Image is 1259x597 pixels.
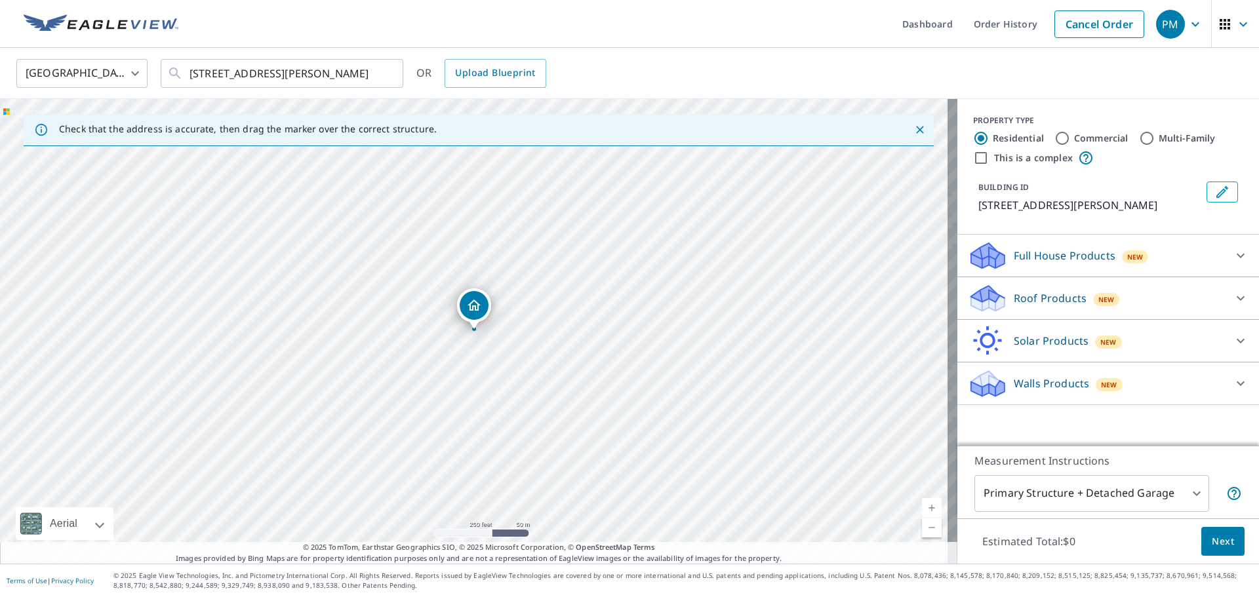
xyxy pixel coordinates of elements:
[993,132,1044,145] label: Residential
[7,576,47,585] a: Terms of Use
[974,475,1209,512] div: Primary Structure + Detached Garage
[303,542,655,553] span: © 2025 TomTom, Earthstar Geographics SIO, © 2025 Microsoft Corporation, ©
[968,240,1249,271] div: Full House ProductsNew
[1014,248,1115,263] p: Full House Products
[968,325,1249,356] div: Solar ProductsNew
[1074,132,1129,145] label: Commercial
[922,518,942,537] a: Current Level 17, Zoom Out
[1098,294,1115,305] span: New
[576,542,631,552] a: OpenStreetMap
[1212,533,1234,550] span: Next
[1054,10,1144,38] a: Cancel Order
[46,507,81,540] div: Aerial
[633,542,655,552] a: Terms
[455,65,535,81] span: Upload Blueprint
[190,55,376,92] input: Search by address or latitude-longitude
[922,498,942,518] a: Current Level 17, Zoom In
[59,123,437,135] p: Check that the address is accurate, then drag the marker over the correct structure.
[416,59,546,88] div: OR
[1159,132,1216,145] label: Multi-Family
[1201,527,1245,556] button: Next
[7,577,94,585] p: |
[51,576,94,585] a: Privacy Policy
[24,14,178,34] img: EV Logo
[1156,10,1185,39] div: PM
[968,368,1249,399] div: Walls ProductsNew
[1100,337,1117,347] span: New
[113,571,1252,590] p: © 2025 Eagle View Technologies, Inc. and Pictometry International Corp. All Rights Reserved. Repo...
[16,507,113,540] div: Aerial
[978,197,1201,213] p: [STREET_ADDRESS][PERSON_NAME]
[1127,252,1144,262] span: New
[1014,376,1089,391] p: Walls Products
[1101,379,1117,390] span: New
[445,59,546,88] a: Upload Blueprint
[1014,290,1087,306] p: Roof Products
[457,288,491,329] div: Dropped pin, building 1, Residential property, 26 Swanson Rd Auburn, MA 01501
[972,527,1086,556] p: Estimated Total: $0
[1014,333,1089,349] p: Solar Products
[978,182,1029,193] p: BUILDING ID
[16,55,148,92] div: [GEOGRAPHIC_DATA]
[974,453,1242,469] p: Measurement Instructions
[911,121,929,138] button: Close
[994,151,1073,164] label: This is a complex
[973,115,1243,126] div: PROPERTY TYPE
[968,282,1249,314] div: Roof ProductsNew
[1207,182,1238,202] button: Edit building 1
